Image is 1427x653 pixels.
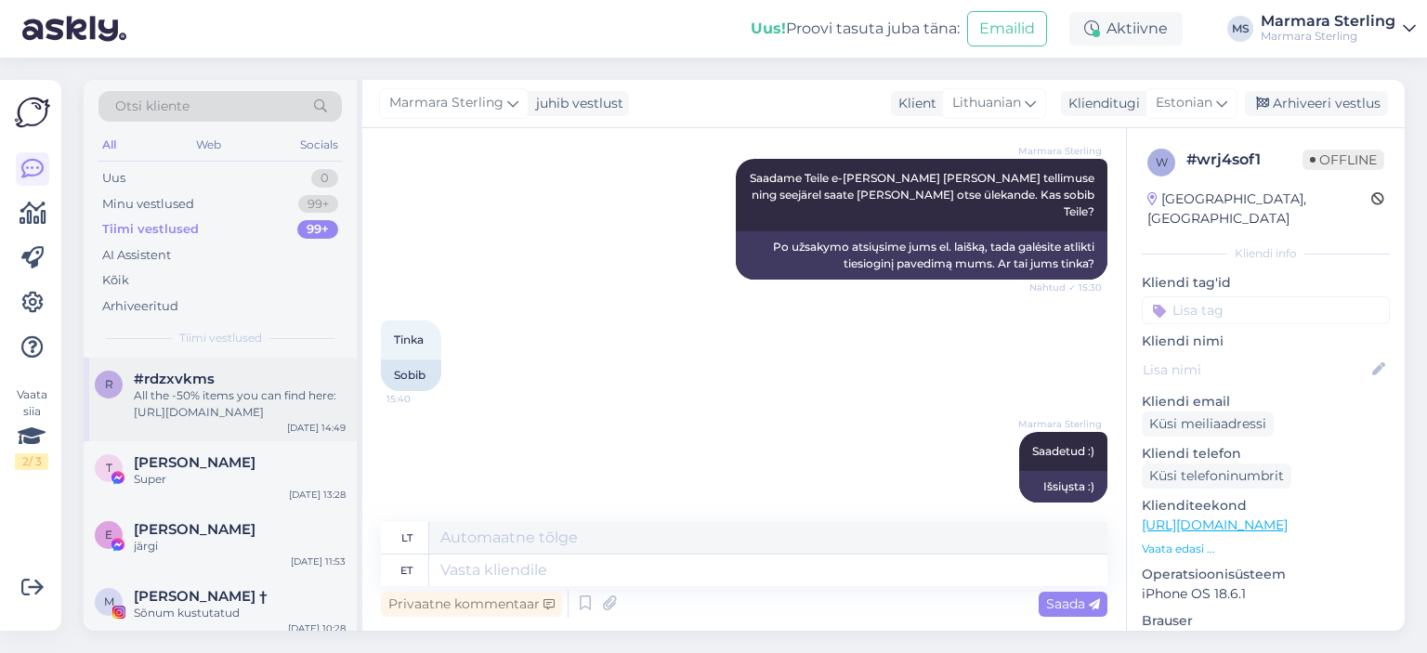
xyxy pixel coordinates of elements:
a: [URL][DOMAIN_NAME] [1142,516,1288,533]
p: Kliendi tag'id [1142,273,1390,293]
div: Küsi meiliaadressi [1142,411,1274,437]
div: juhib vestlust [529,94,623,113]
span: Evelin Mänd [134,521,255,538]
div: Kõik [102,271,129,290]
div: Klienditugi [1061,94,1140,113]
p: Klienditeekond [1142,496,1390,516]
span: Lithuanian [952,93,1021,113]
div: lt [401,522,412,554]
div: järgi [134,538,346,555]
span: 15:40 [386,392,456,406]
div: [DATE] 10:28 [288,621,346,635]
span: T [106,461,112,475]
span: Marmara Sterling [389,93,504,113]
div: Sõnum kustutatud [134,605,346,621]
img: Askly Logo [15,95,50,130]
input: Lisa tag [1142,296,1390,324]
span: Nähtud ✓ 15:30 [1029,281,1102,294]
div: Kliendi info [1142,245,1390,262]
p: Operatsioonisüsteem [1142,565,1390,584]
span: Estonian [1156,93,1212,113]
div: 0 [311,169,338,188]
span: Marmara Sterling [1018,144,1102,158]
div: Po užsakymo atsiųsime jums el. laišką, tada galėsite atlikti tiesioginį pavedimą mums. Ar tai jum... [736,231,1107,280]
p: iPhone OS 18.6.1 [1142,584,1390,604]
div: et [400,555,412,586]
div: Išsiųsta :) [1019,471,1107,503]
div: Minu vestlused [102,195,194,214]
span: E [105,528,112,542]
span: Manos Stauroulakis † [134,588,268,605]
span: Otsi kliente [115,97,190,116]
div: [GEOGRAPHIC_DATA], [GEOGRAPHIC_DATA] [1147,189,1371,229]
p: Kliendi telefon [1142,444,1390,464]
span: Saada [1046,595,1100,612]
div: Küsi telefoninumbrit [1142,464,1291,489]
div: 99+ [298,195,338,214]
button: Emailid [967,11,1047,46]
span: r [105,377,113,391]
span: 15:51 [1032,503,1102,517]
div: Socials [296,133,342,157]
div: Klient [891,94,936,113]
div: Privaatne kommentaar [381,592,562,617]
div: [DATE] 11:53 [291,555,346,568]
div: # wrj4sof1 [1186,149,1303,171]
p: Kliendi nimi [1142,332,1390,351]
input: Lisa nimi [1143,359,1368,380]
div: 99+ [297,220,338,239]
div: AI Assistent [102,246,171,265]
span: Tambet Kattel [134,454,255,471]
span: Saadame Teile e-[PERSON_NAME] [PERSON_NAME] tellimuse ning seejärel saate [PERSON_NAME] otse ülek... [750,171,1097,218]
div: All the -50% items you can find here: [URL][DOMAIN_NAME] [134,387,346,421]
span: Saadetud :) [1032,444,1094,458]
div: Tiimi vestlused [102,220,199,239]
div: Arhiveeri vestlus [1245,91,1388,116]
p: Vaata edasi ... [1142,541,1390,557]
div: [DATE] 14:49 [287,421,346,435]
div: Super [134,471,346,488]
span: Tiimi vestlused [179,330,262,346]
span: Marmara Sterling [1018,417,1102,431]
div: Vaata siia [15,386,48,470]
b: Uus! [751,20,786,37]
span: w [1156,155,1168,169]
div: MS [1227,16,1253,42]
div: Sobib [381,359,441,391]
span: Offline [1303,150,1384,170]
div: Uus [102,169,125,188]
span: M [104,594,114,608]
div: Web [192,133,225,157]
div: All [98,133,120,157]
div: Aktiivne [1069,12,1183,46]
div: 2 / 3 [15,453,48,470]
div: Marmara Sterling [1261,29,1395,44]
div: Marmara Sterling [1261,14,1395,29]
span: #rdzxvkms [134,371,215,387]
a: Marmara SterlingMarmara Sterling [1261,14,1416,44]
p: Brauser [1142,611,1390,631]
div: Arhiveeritud [102,297,178,316]
div: [DATE] 13:28 [289,488,346,502]
div: Proovi tasuta juba täna: [751,18,960,40]
p: Kliendi email [1142,392,1390,411]
span: Tinka [394,333,424,346]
